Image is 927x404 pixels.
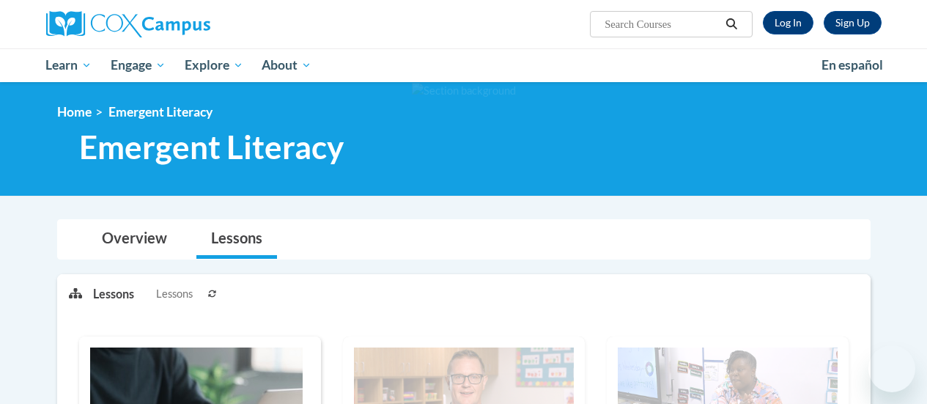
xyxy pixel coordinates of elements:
a: Register [824,11,882,34]
span: Emergent Literacy [108,104,213,120]
div: Main menu [35,48,893,82]
p: Lessons [93,286,134,302]
span: Emergent Literacy [79,128,344,166]
a: Log In [763,11,813,34]
a: Engage [101,48,175,82]
span: En español [821,57,883,73]
span: Explore [185,56,243,74]
button: Search [720,15,742,33]
span: Engage [111,56,166,74]
iframe: Button to launch messaging window [868,345,915,392]
a: Overview [87,220,182,259]
a: Cox Campus [46,11,310,37]
a: Lessons [196,220,277,259]
img: Section background [412,83,516,99]
input: Search Courses [603,15,720,33]
span: Lessons [156,286,193,302]
span: Learn [45,56,92,74]
a: Home [57,104,92,120]
a: About [252,48,321,82]
span: About [262,56,311,74]
a: Explore [175,48,253,82]
a: Learn [37,48,102,82]
img: Cox Campus [46,11,210,37]
a: En español [812,50,893,81]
